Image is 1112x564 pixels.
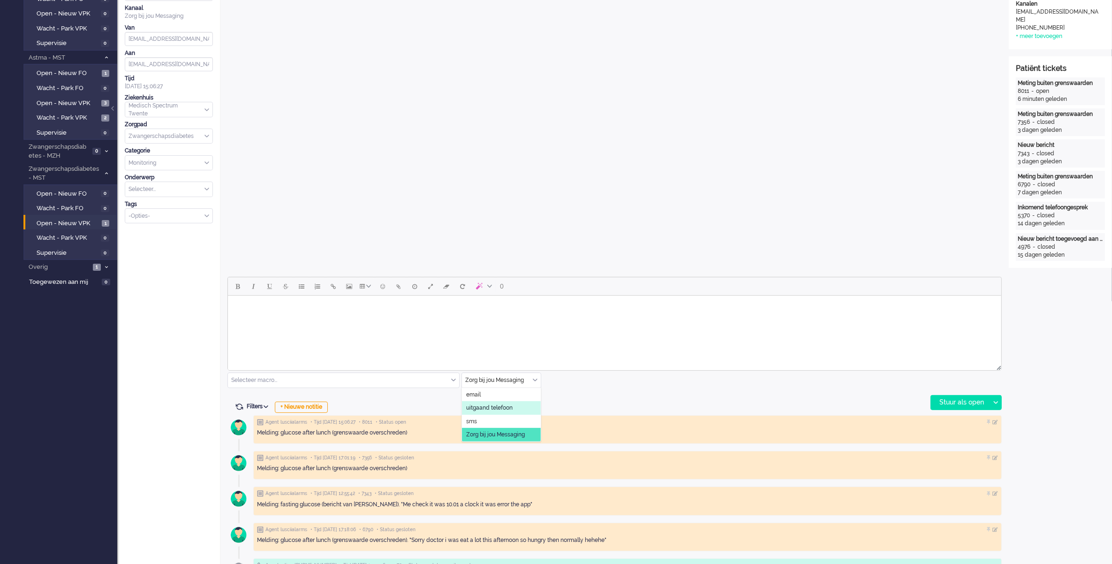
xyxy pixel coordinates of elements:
span: 2 [101,114,109,122]
img: avatar [227,416,250,439]
span: 0 [101,85,109,92]
div: [DATE] 15:06:27 [125,75,213,91]
a: Wacht - Park VPK 2 [27,112,116,122]
span: 0 [101,205,109,212]
span: • Tijd [DATE] 17:18:06 [310,526,356,533]
span: • Tijd [DATE] 17:01:19 [310,455,356,461]
a: Wacht - Park FO 0 [27,83,116,93]
div: - [1030,118,1037,126]
span: Zwangerschapsdiabetes - MST [27,165,100,182]
span: 0 [101,25,109,32]
span: Open - Nieuw FO [37,190,98,198]
div: 8011 [1018,87,1029,95]
div: Melding: fasting glucose (bericht van [PERSON_NAME]). "Me check it was 10.01 a clock it was error... [257,501,998,509]
button: Reset content [454,278,470,294]
span: • Tijd [DATE] 15:06:27 [310,419,356,426]
div: Inkomend telefoongesprek [1018,204,1103,212]
span: 1 [102,70,109,77]
a: Wacht - Park VPK 0 [27,23,116,33]
span: Open - Nieuw FO [37,69,99,78]
a: Supervisie 0 [27,127,116,137]
div: closed [1037,243,1055,251]
button: AI [470,278,496,294]
span: Astma - MST [27,53,100,62]
a: Open - Nieuw VPK 3 [27,98,116,108]
span: Zorg bij jou Messaging [466,431,525,439]
div: Patiënt tickets [1016,63,1105,74]
button: Underline [262,278,278,294]
li: sms [462,415,541,428]
div: 4976 [1018,243,1030,251]
button: Italic [246,278,262,294]
div: 14 dagen geleden [1018,220,1103,228]
button: Table [357,278,375,294]
li: uitgaand telefoon [462,401,541,415]
button: Delay message [407,278,423,294]
div: 7343 [1018,150,1029,158]
div: 7356 [1018,118,1030,126]
span: • Tijd [DATE] 12:55:42 [310,490,355,497]
a: Supervisie 0 [27,38,116,48]
img: ic_note_grey.svg [257,526,264,533]
button: Strikethrough [278,278,294,294]
div: - [1030,243,1037,251]
button: Fullscreen [423,278,439,294]
div: - [1029,150,1036,158]
span: Supervisie [37,39,98,48]
span: Open - Nieuw VPK [37,99,99,108]
div: Melding: glucose after lunch (grenswaarde overschreden) [257,429,998,437]
div: Nieuw bericht toegevoegd aan gesprek [1018,235,1103,243]
span: sms [466,418,477,426]
span: 0 [101,235,109,242]
button: 0 [496,278,508,294]
span: Open - Nieuw VPK [37,9,98,18]
div: Melding: glucose after lunch (grenswaarde overschreden) [257,465,998,473]
div: 3 dagen geleden [1018,158,1103,166]
a: Wacht - Park FO 0 [27,203,116,213]
span: • Status open [376,419,406,426]
button: Bold [230,278,246,294]
a: Open - Nieuw VPK 0 [27,8,116,18]
span: Toegewezen aan mij [29,278,99,287]
div: closed [1036,150,1054,158]
a: Open - Nieuw VPK 1 [27,218,116,228]
li: Zorg bij jou Messaging [462,428,541,442]
span: • Status gesloten [375,490,414,497]
div: Meting buiten grenswaarden [1018,173,1103,181]
button: Clear formatting [439,278,454,294]
div: Select Tags [125,208,213,224]
img: ic_note_grey.svg [257,490,264,497]
div: Onderwerp [125,174,213,182]
span: uitgaand telefoon [466,404,513,412]
span: email [466,391,481,399]
button: Insert/edit image [341,278,357,294]
span: 1 [102,220,109,227]
button: Insert/edit link [325,278,341,294]
div: Meting buiten grenswaarden [1018,79,1103,87]
div: closed [1037,181,1055,189]
button: Emoticons [375,278,391,294]
div: closed [1037,212,1055,220]
div: [PHONE_NUMBER] [1016,24,1100,32]
div: 6 minuten geleden [1018,95,1103,103]
a: Supervisie 0 [27,247,116,258]
div: Kanaal [125,4,213,12]
iframe: Rich Text Area [228,296,1001,362]
a: Toegewezen aan mij 0 [27,276,117,287]
a: Open - Nieuw FO 0 [27,188,116,198]
div: Tijd [125,75,213,83]
span: Overig [27,263,90,272]
span: Agent lusciialarms [265,490,307,497]
div: [EMAIL_ADDRESS][DOMAIN_NAME] [1016,8,1100,24]
img: avatar [227,487,250,511]
div: Resize [993,362,1001,370]
span: • Status gesloten [375,455,414,461]
button: Bullet list [294,278,310,294]
div: Aan [125,49,213,57]
span: 0 [101,250,109,257]
div: + Nieuwe notitie [275,402,328,413]
div: Nieuw bericht [1018,141,1103,149]
img: avatar [227,451,250,475]
span: Agent lusciialarms [265,526,307,533]
span: 1 [93,264,101,271]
